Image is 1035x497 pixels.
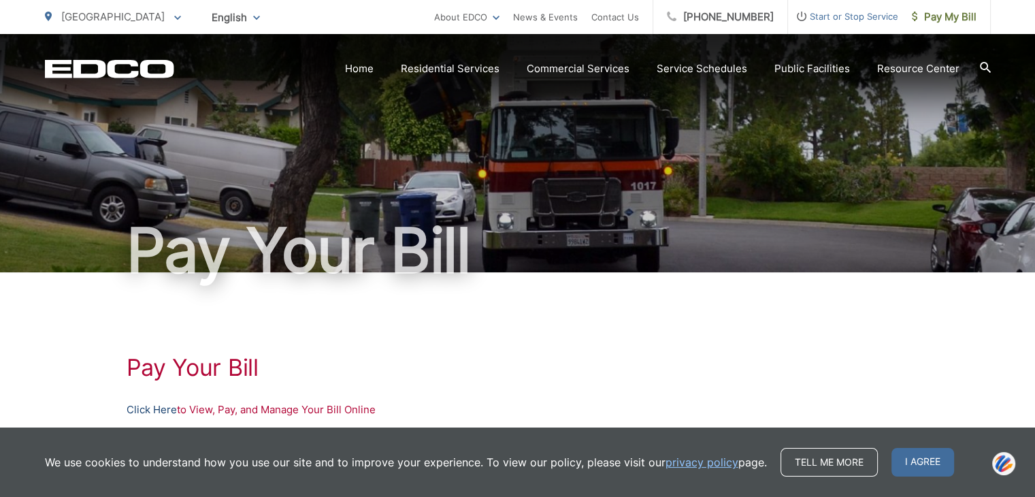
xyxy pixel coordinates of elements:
a: Tell me more [781,448,878,477]
a: privacy policy [666,454,738,470]
span: [GEOGRAPHIC_DATA] [61,10,165,23]
span: I agree [891,448,954,477]
a: Service Schedules [657,61,747,77]
a: Click Here [127,402,177,418]
a: News & Events [513,9,578,25]
span: English [201,5,270,29]
a: Commercial Services [527,61,629,77]
span: Pay My Bill [912,9,976,25]
a: Residential Services [401,61,499,77]
img: svg+xml;base64,PHN2ZyB3aWR0aD0iNDQiIGhlaWdodD0iNDQiIHZpZXdCb3g9IjAgMCA0NCA0NCIgZmlsbD0ibm9uZSIgeG... [992,451,1015,477]
h1: Pay Your Bill [127,354,909,381]
a: Resource Center [877,61,959,77]
a: About EDCO [434,9,499,25]
a: Contact Us [591,9,639,25]
a: Public Facilities [774,61,850,77]
p: We use cookies to understand how you use our site and to improve your experience. To view our pol... [45,454,767,470]
p: to View, Pay, and Manage Your Bill Online [127,402,909,418]
a: EDCD logo. Return to the homepage. [45,59,174,78]
a: Home [345,61,374,77]
h1: Pay Your Bill [45,217,991,285]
